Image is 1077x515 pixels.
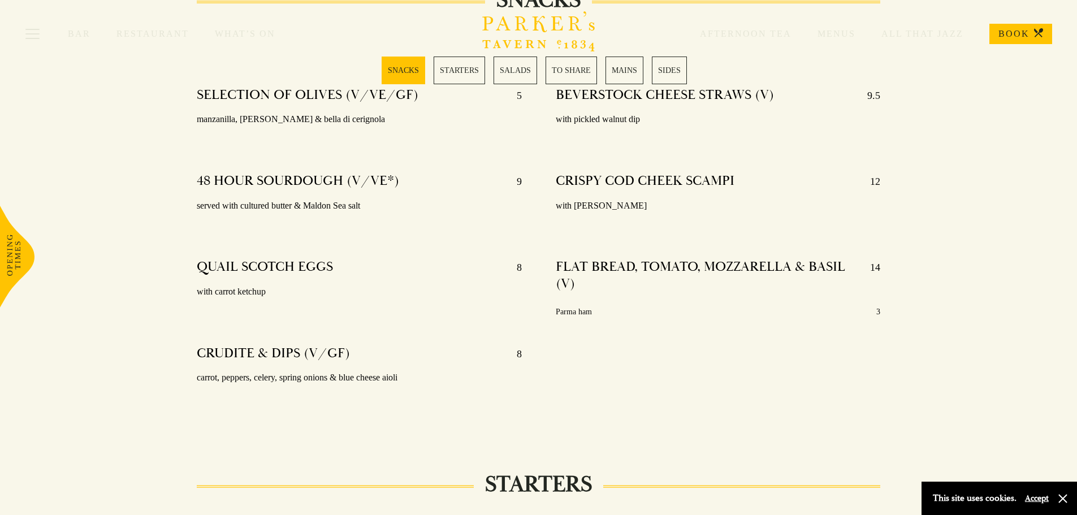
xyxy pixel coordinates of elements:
[382,57,425,84] a: 1 / 6
[876,305,880,319] p: 3
[197,258,333,276] h4: QUAIL SCOTCH EGGS
[605,57,643,84] a: 5 / 6
[197,284,522,300] p: with carrot ketchup
[197,370,522,386] p: carrot, peppers, celery, spring onions & blue cheese aioli
[197,111,522,128] p: manzanilla, [PERSON_NAME] & bella di cerignola
[474,471,603,498] h2: STARTERS
[197,172,399,191] h4: 48 HOUR SOURDOUGH (V/VE*)
[859,172,880,191] p: 12
[494,57,537,84] a: 3 / 6
[652,57,687,84] a: 6 / 6
[556,111,881,128] p: with pickled walnut dip
[505,345,522,363] p: 8
[556,198,881,214] p: with [PERSON_NAME]
[933,490,1017,507] p: This site uses cookies.
[556,172,734,191] h4: CRISPY COD CHEEK SCAMPI
[505,258,522,276] p: 8
[556,305,592,319] p: Parma ham
[1057,493,1069,504] button: Close and accept
[197,345,350,363] h4: CRUDITE & DIPS (V/GF)
[546,57,597,84] a: 4 / 6
[505,172,522,191] p: 9
[1025,493,1049,504] button: Accept
[197,198,522,214] p: served with cultured butter & Maldon Sea salt
[556,258,859,292] h4: FLAT BREAD, TOMATO, MOZZARELLA & BASIL (V)
[434,57,485,84] a: 2 / 6
[859,258,880,292] p: 14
